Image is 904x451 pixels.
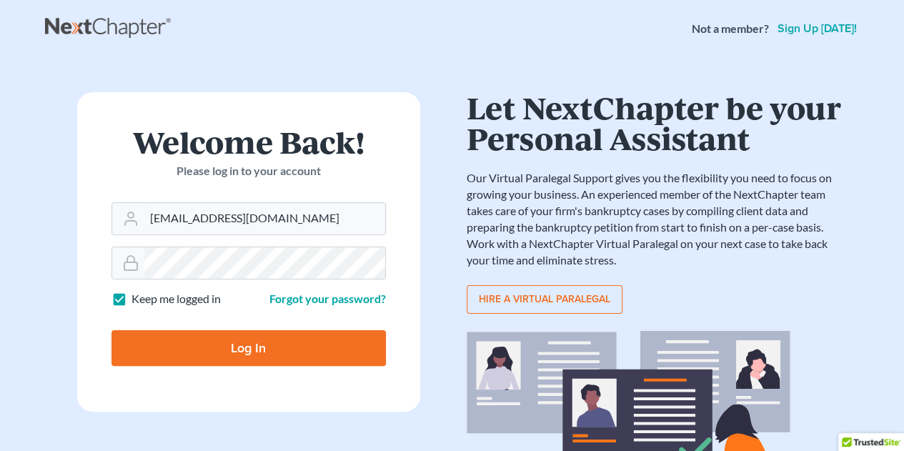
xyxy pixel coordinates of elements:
[111,330,386,366] input: Log In
[775,23,860,34] a: Sign up [DATE]!
[692,21,769,37] strong: Not a member?
[467,285,622,314] a: Hire a virtual paralegal
[111,163,386,179] p: Please log in to your account
[467,92,845,153] h1: Let NextChapter be your Personal Assistant
[111,127,386,157] h1: Welcome Back!
[144,203,385,234] input: Email Address
[269,292,386,305] a: Forgot your password?
[467,170,845,268] p: Our Virtual Paralegal Support gives you the flexibility you need to focus on growing your busines...
[131,291,221,307] label: Keep me logged in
